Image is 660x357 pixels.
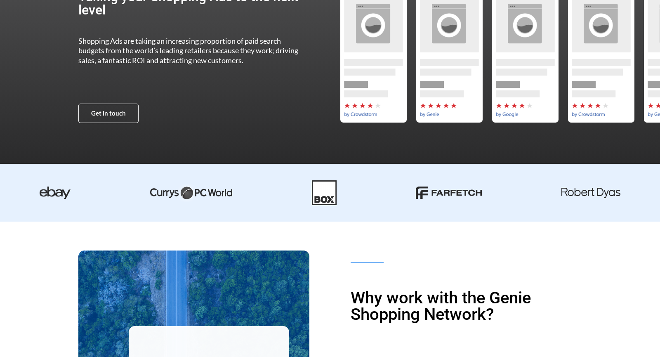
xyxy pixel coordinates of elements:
img: robert dyas [561,188,620,198]
span: Shopping Ads are taking an increasing proportion of paid search budgets from the world’s leading ... [78,36,298,65]
h1: Why work with the Genie Shopping Network? [351,290,582,323]
img: farfetch-01 [416,187,482,199]
span: Get in touch [91,110,126,116]
img: ebay-dark [40,187,71,199]
img: Box-01 [312,180,337,205]
a: Get in touch [78,104,139,123]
